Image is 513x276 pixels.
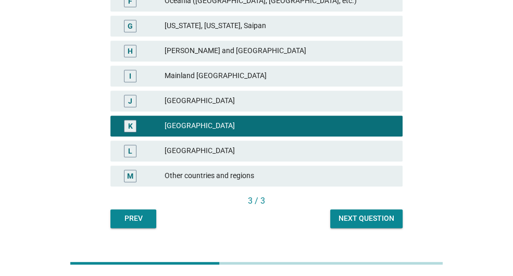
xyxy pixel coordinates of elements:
button: Prev [110,209,156,228]
div: Next question [339,213,394,224]
div: L [128,145,132,156]
div: M [127,170,133,181]
div: G [128,20,133,31]
div: H [128,45,133,56]
div: Mainland [GEOGRAPHIC_DATA] [165,70,394,82]
button: Next question [330,209,403,228]
div: 3 / 3 [110,195,403,207]
div: Prev [119,213,148,224]
div: [US_STATE], [US_STATE], Saipan [165,20,394,32]
div: [GEOGRAPHIC_DATA] [165,145,394,157]
div: K [128,120,133,131]
div: J [128,95,132,106]
div: [GEOGRAPHIC_DATA] [165,120,394,132]
div: [PERSON_NAME] and [GEOGRAPHIC_DATA] [165,45,394,57]
div: [GEOGRAPHIC_DATA] [165,95,394,107]
div: I [129,70,131,81]
div: Other countries and regions [165,170,394,182]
